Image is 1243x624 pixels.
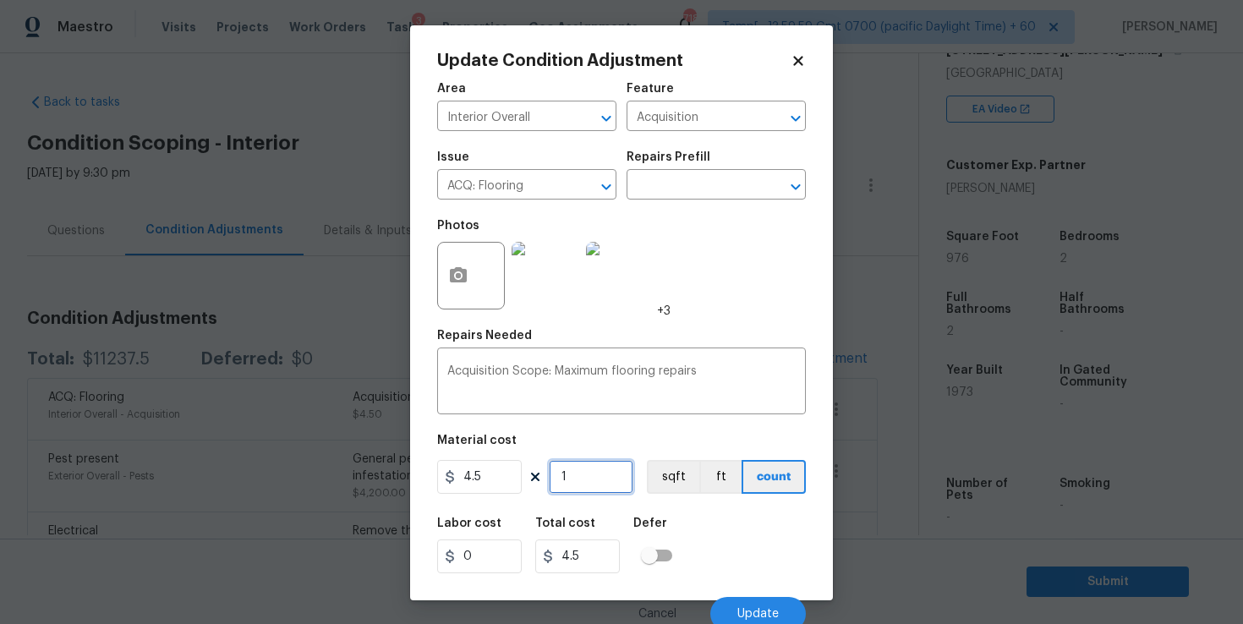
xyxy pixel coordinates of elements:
h5: Total cost [535,517,595,529]
h5: Photos [437,220,479,232]
h5: Material cost [437,435,517,446]
h5: Repairs Prefill [627,151,710,163]
textarea: Acquisition Scope: Maximum flooring repairs [447,365,796,401]
h5: Defer [633,517,667,529]
h5: Area [437,83,466,95]
button: sqft [647,460,699,494]
h5: Labor cost [437,517,501,529]
button: Open [784,175,808,199]
button: ft [699,460,742,494]
h5: Issue [437,151,469,163]
span: Cancel [638,608,676,621]
span: Update [737,608,779,621]
button: Open [594,175,618,199]
h2: Update Condition Adjustment [437,52,791,69]
button: Open [784,107,808,130]
button: count [742,460,806,494]
h5: Repairs Needed [437,330,532,342]
button: Open [594,107,618,130]
h5: Feature [627,83,674,95]
span: +3 [657,303,671,320]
